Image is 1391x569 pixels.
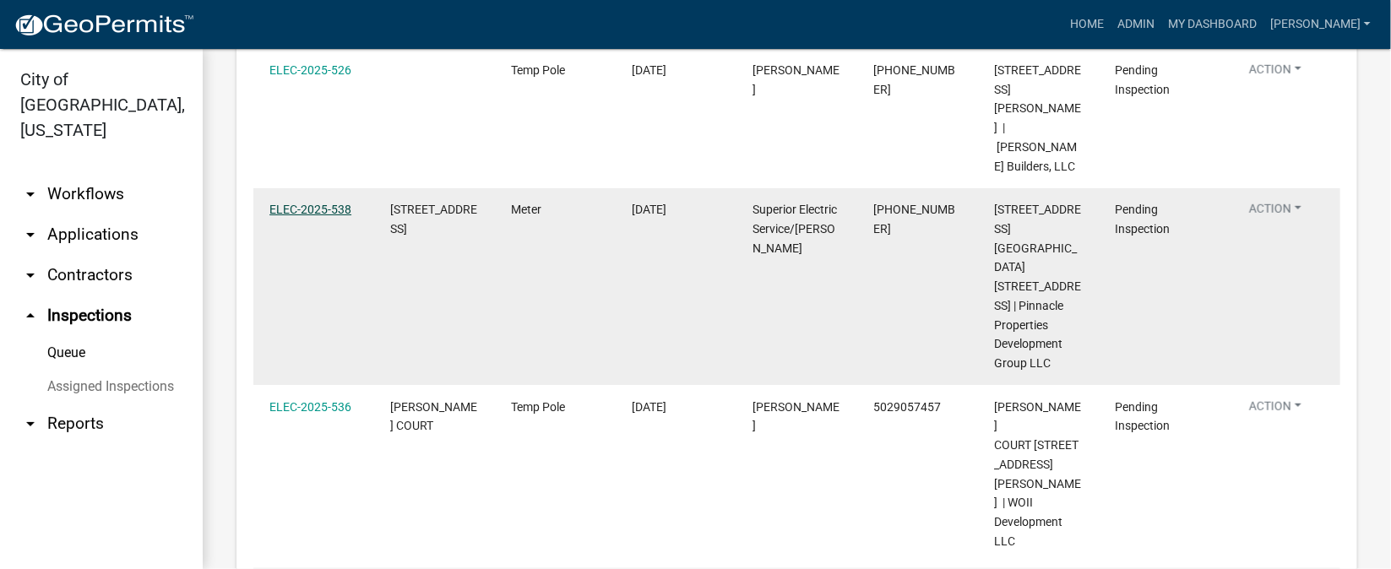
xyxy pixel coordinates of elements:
[511,400,565,414] span: Temp Pole
[753,203,837,255] span: Superior Electric Service/Martin Pelayo
[1063,8,1111,41] a: Home
[994,203,1081,370] span: 3401 PRESTWICK SQUARE DRIVE 3413 PRESTWICK SQUARE DR., APT. #68 | Pinnacle Properties Development...
[632,398,720,417] div: [DATE]
[994,63,1081,173] span: 7983 Stacy Springs Blvd. | Steve Thieneman Builders, LLC
[1115,400,1170,433] span: Pending Inspection
[994,400,1081,548] span: ROBIN COURT 6509 Robin Court | WOII Development LLC
[632,200,720,219] div: [DATE]
[873,63,955,96] span: 502 616-5598
[632,61,720,80] div: [DATE]
[20,265,41,285] i: arrow_drop_down
[390,400,477,433] span: ROBIN COURT
[1263,8,1377,41] a: [PERSON_NAME]
[511,63,565,77] span: Temp Pole
[269,63,351,77] a: ELEC-2025-526
[1236,61,1315,85] button: Action
[269,203,351,216] a: ELEC-2025-538
[1111,8,1161,41] a: Admin
[753,400,839,433] span: Cindy Hunton
[390,203,477,236] span: 3401 PRESTWICK SQUARE DRIVE
[1115,63,1170,96] span: Pending Inspection
[20,306,41,326] i: arrow_drop_up
[511,203,541,216] span: Meter
[753,63,839,96] span: William B Crist Jr
[873,400,941,414] span: 5029057457
[1236,398,1315,422] button: Action
[20,414,41,434] i: arrow_drop_down
[20,184,41,204] i: arrow_drop_down
[1236,200,1315,225] button: Action
[20,225,41,245] i: arrow_drop_down
[269,400,351,414] a: ELEC-2025-536
[1115,203,1170,236] span: Pending Inspection
[1161,8,1263,41] a: My Dashboard
[873,203,955,236] span: 812-989-6363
